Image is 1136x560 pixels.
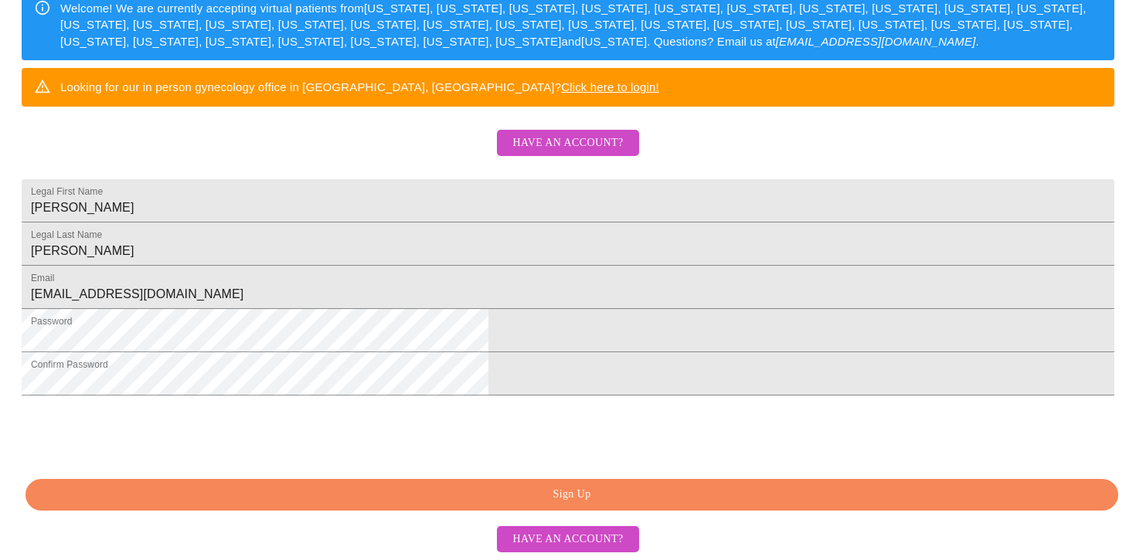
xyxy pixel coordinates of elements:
[493,147,642,160] a: Have an account?
[497,130,638,157] button: Have an account?
[60,73,659,101] div: Looking for our in person gynecology office in [GEOGRAPHIC_DATA], [GEOGRAPHIC_DATA]?
[512,530,623,549] span: Have an account?
[776,35,976,48] em: [EMAIL_ADDRESS][DOMAIN_NAME]
[493,531,642,545] a: Have an account?
[26,479,1118,511] button: Sign Up
[561,80,659,93] a: Click here to login!
[497,526,638,553] button: Have an account?
[512,134,623,153] span: Have an account?
[22,403,257,463] iframe: reCAPTCHA
[43,485,1100,504] span: Sign Up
